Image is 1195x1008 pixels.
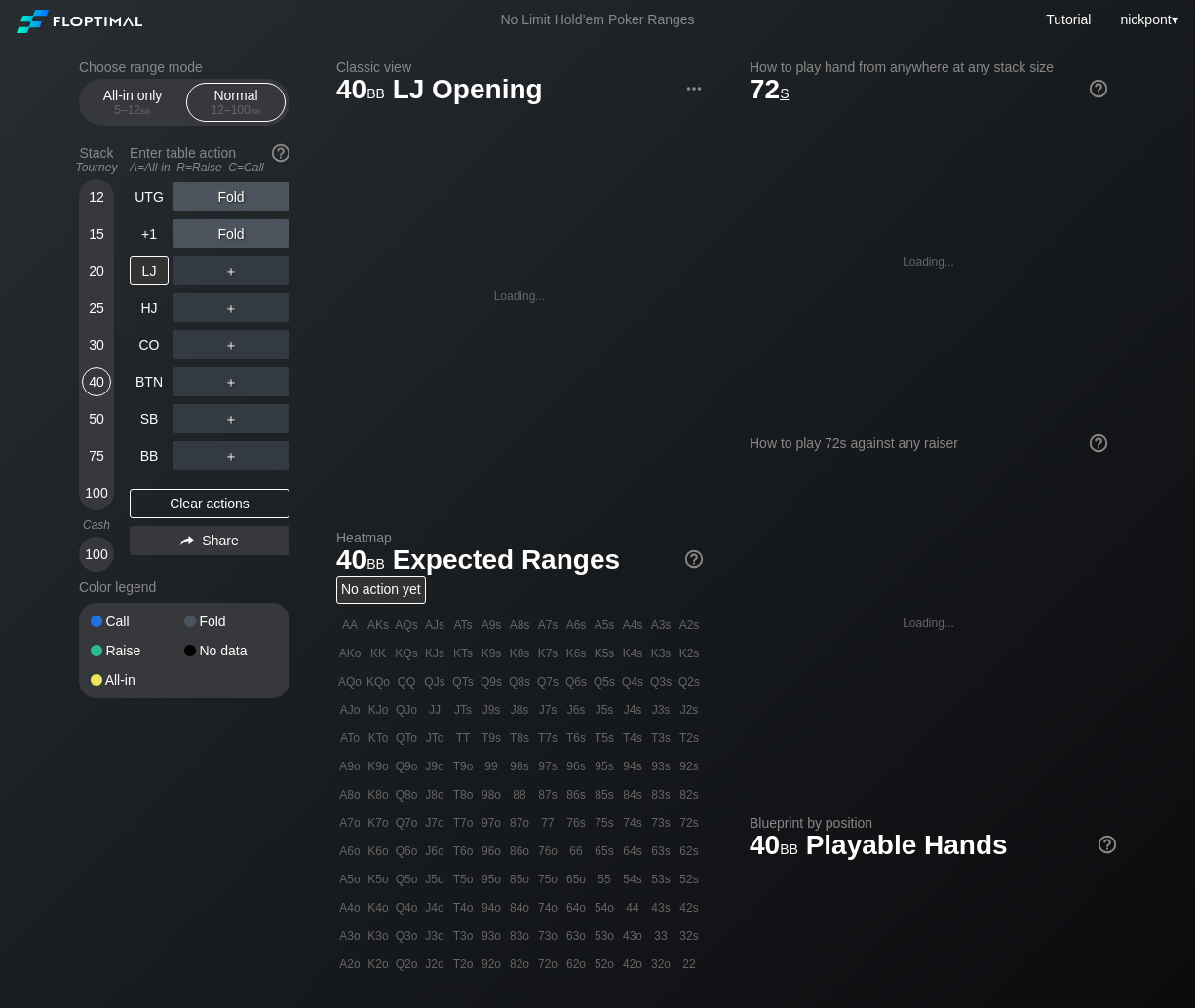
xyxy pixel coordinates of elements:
[591,781,618,808] div: 85s
[478,725,505,752] div: T9s
[421,725,448,752] div: JTo
[449,753,477,780] div: T9o
[449,640,477,667] div: KTs
[647,725,675,752] div: T3s
[675,894,703,921] div: 42s
[393,951,420,978] div: Q2o
[421,866,448,893] div: J5o
[506,866,533,893] div: 85o
[365,809,392,837] div: K7o
[449,696,477,724] div: JTs
[647,894,675,921] div: 43s
[750,59,1107,75] h2: How to play hand from anywhere at any stack size
[393,668,420,695] div: QQ
[333,75,388,107] span: 40
[675,640,703,667] div: K2s
[336,696,364,724] div: AJo
[619,696,646,724] div: J4s
[365,781,392,808] div: K8o
[780,837,798,858] span: bb
[747,831,801,863] span: 40
[478,894,505,921] div: 94o
[82,404,111,433] div: 50
[82,441,111,470] div: 75
[1088,432,1109,454] img: help.32db89a4.svg
[336,894,364,921] div: A4o
[675,951,703,978] div: 22
[534,894,561,921] div: 74o
[82,256,111,285] div: 20
[506,696,533,724] div: J8s
[130,219,169,248] div: +1
[506,725,533,752] div: T8s
[675,753,703,780] div: 92s
[393,809,420,837] div: Q7o
[675,922,703,950] div: 32s
[506,781,533,808] div: 88
[675,809,703,837] div: 72s
[562,668,590,695] div: Q6s
[449,951,477,978] div: T2o
[1115,9,1180,30] div: ▾
[534,951,561,978] div: 72o
[449,809,477,837] div: T7o
[494,289,546,303] div: Loading...
[130,526,289,555] div: Share
[130,367,169,396] div: BTN
[591,951,618,978] div: 52o
[421,809,448,837] div: J7o
[478,781,505,808] div: 98o
[336,543,703,576] h1: Expected Ranges
[390,75,546,107] span: LJ Opening
[421,612,448,639] div: AJs
[534,696,561,724] div: J7s
[421,753,448,780] div: J9o
[365,838,392,865] div: K6o
[449,781,477,808] div: T8o
[506,951,533,978] div: 82o
[647,781,675,808] div: 83s
[750,435,1107,451] div: How to play 72s against any raiser
[365,725,392,752] div: KTo
[647,753,675,780] div: 93s
[173,330,289,359] div: ＋
[562,838,590,865] div: 66
[478,640,505,667] div: K9s
[903,255,954,269] div: Loading...
[336,640,364,667] div: AKo
[562,866,590,893] div: 65o
[534,781,561,808] div: 87s
[675,866,703,893] div: 52s
[393,866,420,893] div: Q5o
[421,696,448,724] div: JJ
[336,753,364,780] div: A9o
[366,81,385,102] span: bb
[393,696,420,724] div: QJo
[79,572,289,603] div: Color legend
[478,951,505,978] div: 92o
[336,668,364,695] div: AQo
[91,644,184,657] div: Raise
[421,640,448,667] div: KJs
[647,668,675,695] div: Q3s
[82,182,111,211] div: 12
[130,330,169,359] div: CO
[421,922,448,950] div: J3o
[534,640,561,667] div: K7s
[619,725,646,752] div: T4s
[336,725,364,752] div: ATo
[675,781,703,808] div: 82s
[562,696,590,724] div: J6s
[619,866,646,893] div: 54s
[449,866,477,893] div: T5o
[449,838,477,865] div: T6o
[251,103,261,117] span: bb
[449,922,477,950] div: T3o
[562,951,590,978] div: 62o
[683,78,705,99] img: ellipsis.fd386fe8.svg
[1120,12,1171,27] span: nickpont
[619,838,646,865] div: 64s
[591,922,618,950] div: 53o
[336,809,364,837] div: A7o
[1097,834,1118,855] img: help.32db89a4.svg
